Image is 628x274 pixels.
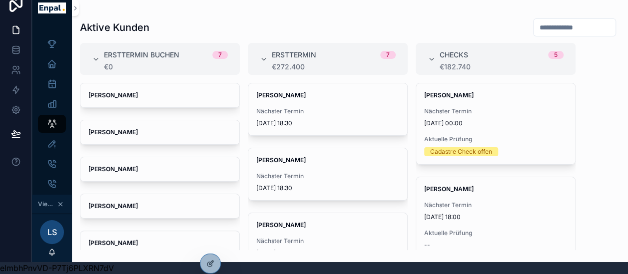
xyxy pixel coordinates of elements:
div: 7 [218,51,222,59]
strong: [PERSON_NAME] [256,221,306,229]
span: Nächster Termin [256,172,399,180]
a: [PERSON_NAME]Nächster Termin[DATE] 18:00Aktuelle Prüfung-- [416,177,576,258]
div: Cadastre Check offen [430,147,492,156]
h1: Aktive Kunden [80,20,149,34]
span: Aktuelle Prüfung [424,135,567,143]
a: [PERSON_NAME] [80,157,240,182]
a: [PERSON_NAME]Nächster Termin[DATE] 00:00Aktuelle PrüfungCadastre Check offen [416,83,576,165]
a: [PERSON_NAME] [80,120,240,145]
strong: [PERSON_NAME] [424,185,474,193]
span: Viewing as [PERSON_NAME] [38,200,55,208]
span: Nächster Termin [256,237,399,245]
span: Aktuelle Prüfung [424,229,567,237]
span: Ersttermin buchen [104,50,179,60]
span: -- [424,241,430,249]
span: [DATE] 18:30 [256,119,399,127]
strong: [PERSON_NAME] [88,239,138,247]
span: Nächster Termin [424,201,567,209]
div: 5 [554,51,558,59]
strong: [PERSON_NAME] [256,156,306,164]
a: [PERSON_NAME]Nächster Termin[DATE] 16:00 [248,213,408,266]
a: [PERSON_NAME] [80,194,240,219]
span: LS [47,226,57,238]
a: [PERSON_NAME] [80,231,240,256]
strong: [PERSON_NAME] [88,91,138,99]
div: €0 [104,63,228,71]
span: [DATE] 18:00 [424,213,567,221]
a: [PERSON_NAME] [80,83,240,108]
strong: [PERSON_NAME] [88,202,138,210]
strong: [PERSON_NAME] [424,91,474,99]
div: €272.400 [272,63,396,71]
strong: [PERSON_NAME] [88,165,138,173]
div: €182.740 [440,63,564,71]
div: 7 [386,51,390,59]
span: Ersttermin [272,50,316,60]
span: Checks [440,50,468,60]
span: [DATE] 00:00 [424,119,567,127]
span: [DATE] 18:30 [256,184,399,192]
span: Nächster Termin [424,107,567,115]
strong: [PERSON_NAME] [88,128,138,136]
a: [PERSON_NAME]Nächster Termin[DATE] 18:30 [248,83,408,136]
a: [PERSON_NAME]Nächster Termin[DATE] 18:30 [248,148,408,201]
strong: [PERSON_NAME] [256,91,306,99]
span: [DATE] 16:00 [256,249,399,257]
div: scrollable content [32,28,72,195]
span: Nächster Termin [256,107,399,115]
img: App logo [38,2,66,13]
